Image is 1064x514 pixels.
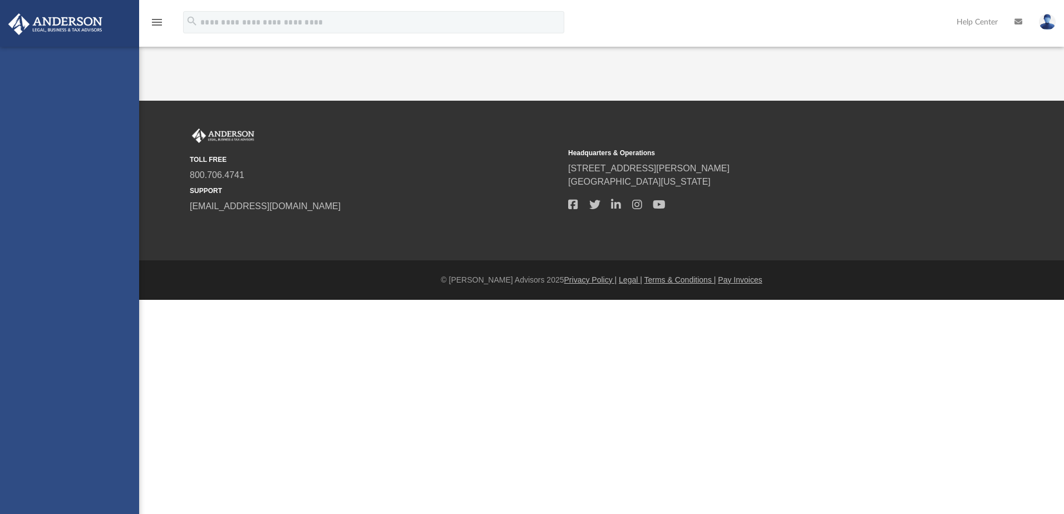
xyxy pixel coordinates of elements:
small: TOLL FREE [190,155,560,165]
small: Headquarters & Operations [568,148,939,158]
div: © [PERSON_NAME] Advisors 2025 [139,274,1064,286]
small: SUPPORT [190,186,560,196]
a: [EMAIL_ADDRESS][DOMAIN_NAME] [190,201,341,211]
img: Anderson Advisors Platinum Portal [190,128,257,143]
img: Anderson Advisors Platinum Portal [5,13,106,35]
a: [STREET_ADDRESS][PERSON_NAME] [568,164,730,173]
i: search [186,15,198,27]
img: User Pic [1039,14,1056,30]
a: Privacy Policy | [564,275,617,284]
a: 800.706.4741 [190,170,244,180]
a: menu [150,21,164,29]
a: [GEOGRAPHIC_DATA][US_STATE] [568,177,711,186]
a: Terms & Conditions | [644,275,716,284]
a: Pay Invoices [718,275,762,284]
i: menu [150,16,164,29]
a: Legal | [619,275,642,284]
